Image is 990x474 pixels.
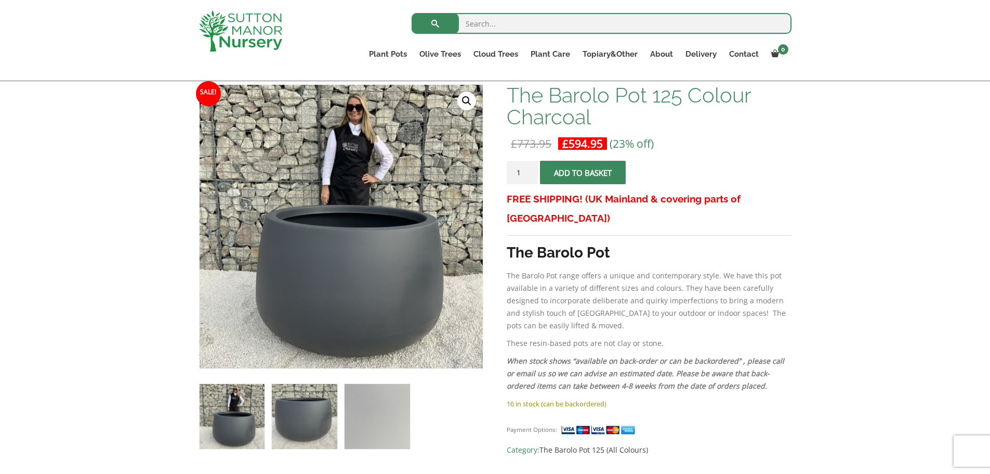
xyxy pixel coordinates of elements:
img: payment supported [561,425,639,435]
a: Olive Trees [413,47,467,61]
p: 16 in stock (can be backordered) [507,398,791,410]
span: £ [562,136,569,151]
span: £ [511,136,517,151]
button: Add to basket [540,161,626,184]
bdi: 773.95 [511,136,551,151]
a: Plant Care [524,47,576,61]
p: The Barolo Pot range offers a unique and contemporary style. We have this pot available in a vari... [507,270,791,332]
img: The Barolo Pot 125 Colour Charcoal - Image 3 [345,384,410,449]
span: 0 [778,44,788,55]
em: When stock shows “available on back-order or can be backordered” , please call or email us so we ... [507,356,784,391]
a: Plant Pots [363,47,413,61]
a: About [644,47,679,61]
a: Topiary&Other [576,47,644,61]
bdi: 594.95 [562,136,603,151]
strong: The Barolo Pot [507,244,610,261]
h1: The Barolo Pot 125 Colour Charcoal [507,84,791,128]
img: The Barolo Pot 125 Colour Charcoal - Image 2 [272,384,337,449]
span: (23% off) [610,136,654,151]
input: Search... [412,13,791,34]
small: Payment Options: [507,426,557,433]
span: Sale! [196,81,221,106]
a: Delivery [679,47,723,61]
span: Category: [507,444,791,456]
a: 0 [765,47,791,61]
img: The Barolo Pot 125 Colour Charcoal [200,384,265,449]
input: Product quantity [507,161,538,184]
a: The Barolo Pot 125 (All Colours) [539,445,648,455]
a: Cloud Trees [467,47,524,61]
a: Contact [723,47,765,61]
img: logo [199,10,282,52]
p: These resin-based pots are not clay or stone. [507,337,791,350]
a: View full-screen image gallery [457,92,476,110]
h3: FREE SHIPPING! (UK Mainland & covering parts of [GEOGRAPHIC_DATA]) [507,189,791,228]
